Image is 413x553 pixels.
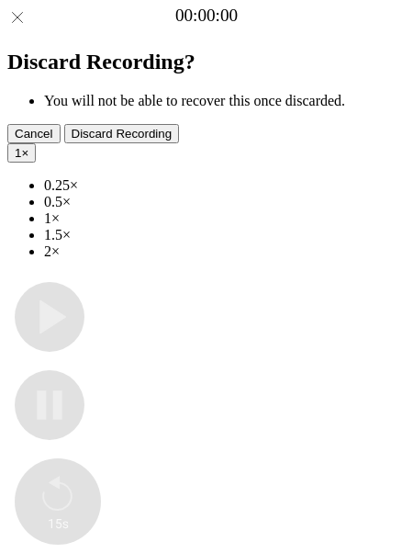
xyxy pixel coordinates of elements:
h2: Discard Recording? [7,50,406,74]
span: 1 [15,146,21,160]
li: 2× [44,243,406,260]
li: 0.25× [44,177,406,194]
button: Cancel [7,124,61,143]
button: Discard Recording [64,124,180,143]
a: 00:00:00 [175,6,238,26]
li: You will not be able to recover this once discarded. [44,93,406,109]
li: 0.5× [44,194,406,210]
li: 1× [44,210,406,227]
button: 1× [7,143,36,163]
li: 1.5× [44,227,406,243]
